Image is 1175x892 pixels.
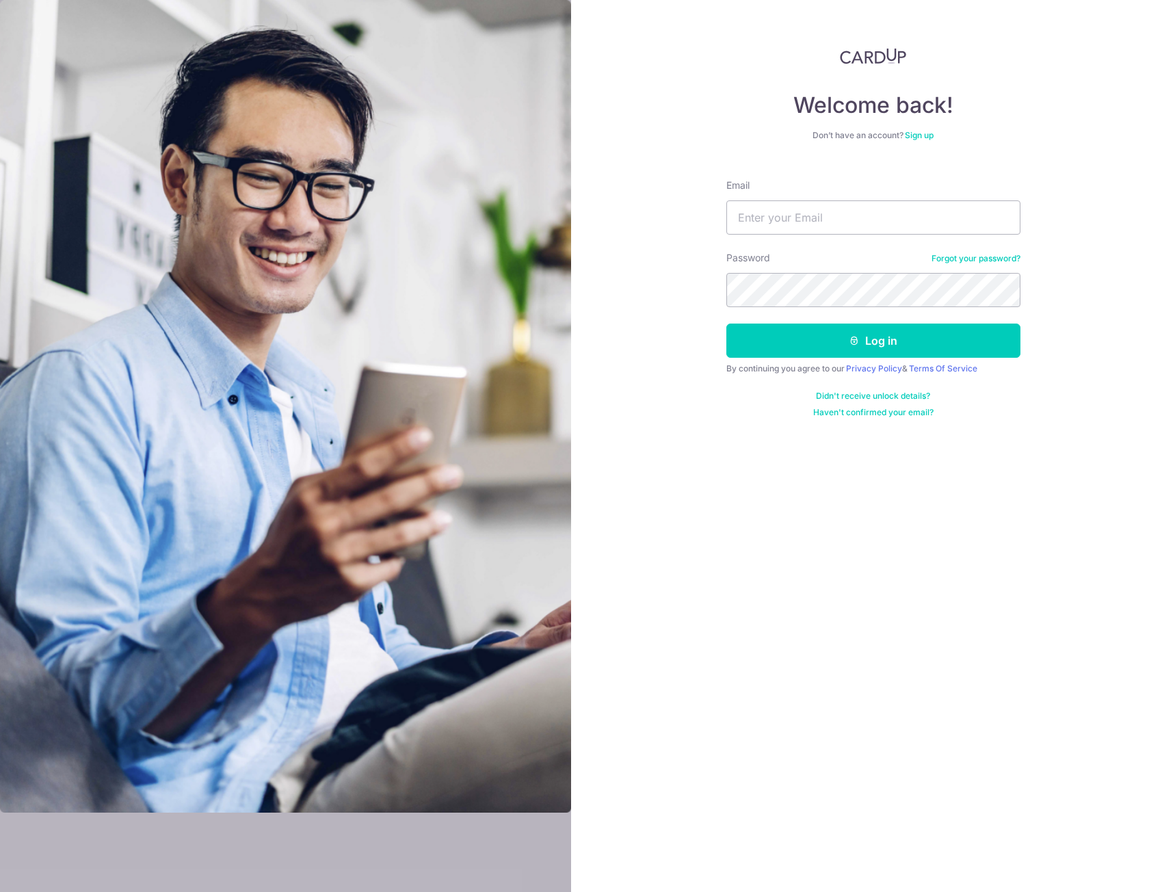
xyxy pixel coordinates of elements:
a: Privacy Policy [846,363,902,373]
input: Enter your Email [726,200,1020,235]
div: By continuing you agree to our & [726,363,1020,374]
a: Sign up [905,130,934,140]
div: Don’t have an account? [726,130,1020,141]
h4: Welcome back! [726,92,1020,119]
a: Didn't receive unlock details? [816,391,930,402]
img: CardUp Logo [840,48,907,64]
button: Log in [726,324,1020,358]
label: Password [726,251,770,265]
a: Forgot your password? [932,253,1020,264]
a: Terms Of Service [909,363,977,373]
a: Haven't confirmed your email? [813,407,934,418]
label: Email [726,179,750,192]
